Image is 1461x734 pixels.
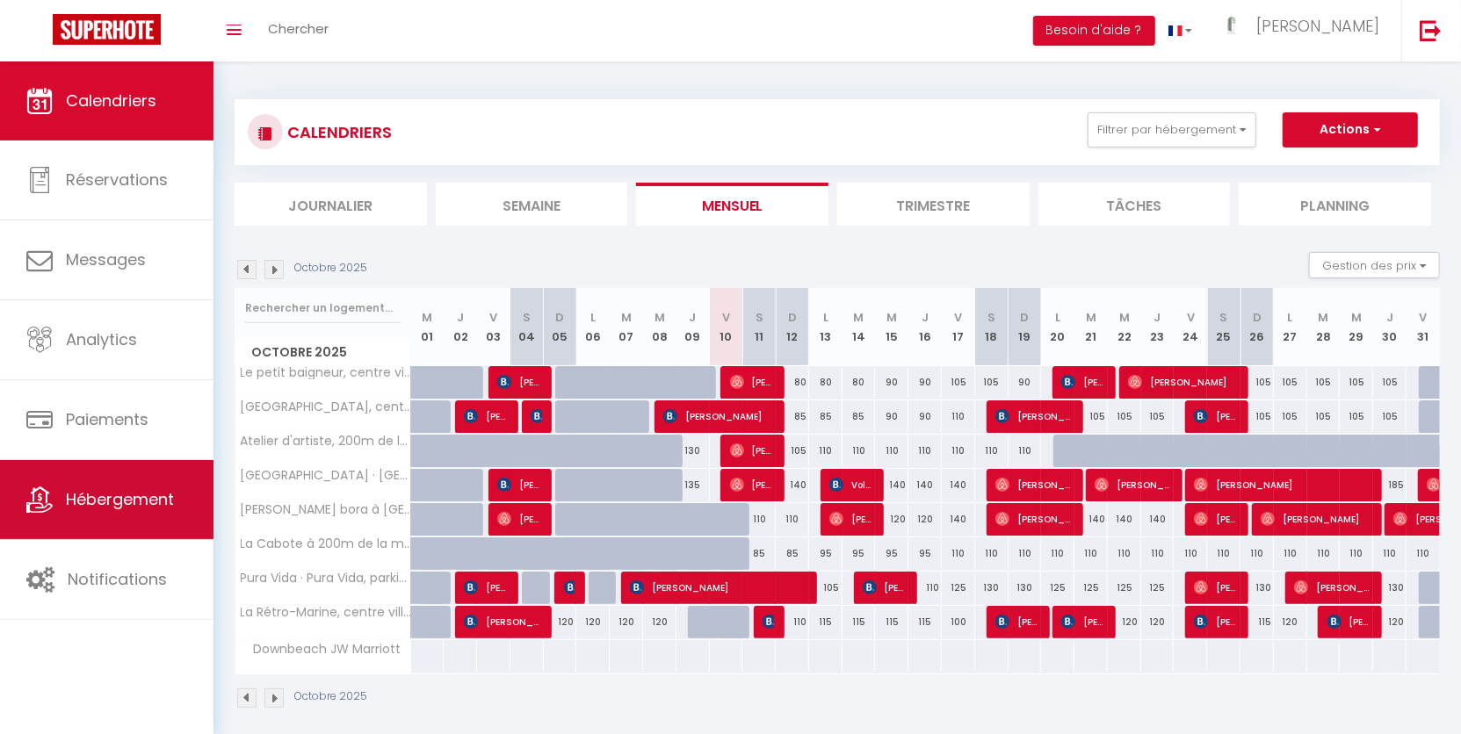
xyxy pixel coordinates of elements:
[1086,309,1096,326] abbr: M
[710,288,743,366] th: 10
[843,288,876,366] th: 14
[1141,606,1175,638] div: 120
[489,309,497,326] abbr: V
[676,288,710,366] th: 09
[1061,365,1106,399] span: [PERSON_NAME]
[788,309,797,326] abbr: D
[294,260,367,277] p: Octobre 2025
[66,488,174,510] span: Hébergement
[235,183,427,226] li: Journalier
[238,503,414,516] span: [PERSON_NAME] bora à [GEOGRAPHIC_DATA], 2 minutes à pieds de la mer
[1373,366,1407,399] div: 105
[238,400,414,414] span: [GEOGRAPHIC_DATA], centre ville, 300m de la mer
[908,288,942,366] th: 16
[908,537,942,570] div: 95
[1174,288,1207,366] th: 24
[238,640,406,659] span: Downbeach JW Marriott
[1340,288,1373,366] th: 29
[942,537,975,570] div: 110
[1239,183,1431,226] li: Planning
[886,309,897,326] abbr: M
[1207,537,1240,570] div: 110
[843,366,876,399] div: 80
[66,408,148,430] span: Paiements
[995,468,1074,501] span: [PERSON_NAME]
[1288,309,1293,326] abbr: L
[1307,288,1341,366] th: 28
[1240,537,1274,570] div: 110
[1240,572,1274,604] div: 130
[444,288,477,366] th: 02
[1108,606,1141,638] div: 120
[823,309,828,326] abbr: L
[1074,572,1108,604] div: 125
[477,288,510,366] th: 03
[690,309,697,326] abbr: J
[829,502,874,536] span: [PERSON_NAME]
[1220,309,1228,326] abbr: S
[1307,366,1341,399] div: 105
[1108,572,1141,604] div: 125
[875,366,908,399] div: 90
[809,288,843,366] th: 13
[1009,435,1042,467] div: 110
[1174,537,1207,570] div: 110
[464,571,509,604] span: [PERSON_NAME]
[1373,469,1407,501] div: 185
[995,605,1040,638] span: [PERSON_NAME]
[975,435,1009,467] div: 110
[68,568,167,590] span: Notifications
[942,400,975,433] div: 110
[1373,288,1407,366] th: 30
[843,400,876,433] div: 85
[544,288,577,366] th: 05
[436,183,628,226] li: Semaine
[1256,15,1379,37] span: [PERSON_NAME]
[464,605,542,638] span: [PERSON_NAME]
[66,328,137,350] span: Analytics
[942,503,975,536] div: 140
[531,399,542,433] span: [PERSON_NAME]
[457,309,464,326] abbr: J
[875,606,908,638] div: 115
[1294,571,1372,604] span: [PERSON_NAME]
[908,606,942,638] div: 115
[643,606,676,638] div: 120
[875,469,908,501] div: 140
[942,288,975,366] th: 17
[776,288,809,366] th: 12
[1055,309,1060,326] abbr: L
[1141,288,1175,366] th: 23
[1283,112,1418,148] button: Actions
[1420,19,1442,41] img: logout
[1274,288,1307,366] th: 27
[730,365,775,399] span: [PERSON_NAME]
[776,537,809,570] div: 85
[922,309,929,326] abbr: J
[1309,252,1440,278] button: Gestion des prix
[238,469,414,482] span: [GEOGRAPHIC_DATA] · [GEOGRAPHIC_DATA], places de parking privée
[875,288,908,366] th: 15
[1074,503,1108,536] div: 140
[1061,605,1106,638] span: [PERSON_NAME]
[66,248,146,270] span: Messages
[1119,309,1130,326] abbr: M
[422,309,432,326] abbr: M
[1194,571,1239,604] span: [PERSON_NAME]
[643,288,676,366] th: 08
[1020,309,1029,326] abbr: D
[1373,537,1407,570] div: 110
[497,365,542,399] span: [PERSON_NAME]
[66,90,156,112] span: Calendriers
[908,366,942,399] div: 90
[610,606,643,638] div: 120
[987,309,995,326] abbr: S
[1420,309,1428,326] abbr: V
[283,112,392,152] h3: CALENDRIERS
[1141,537,1175,570] div: 110
[875,537,908,570] div: 95
[1318,309,1328,326] abbr: M
[1340,366,1373,399] div: 105
[610,288,643,366] th: 07
[809,435,843,467] div: 110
